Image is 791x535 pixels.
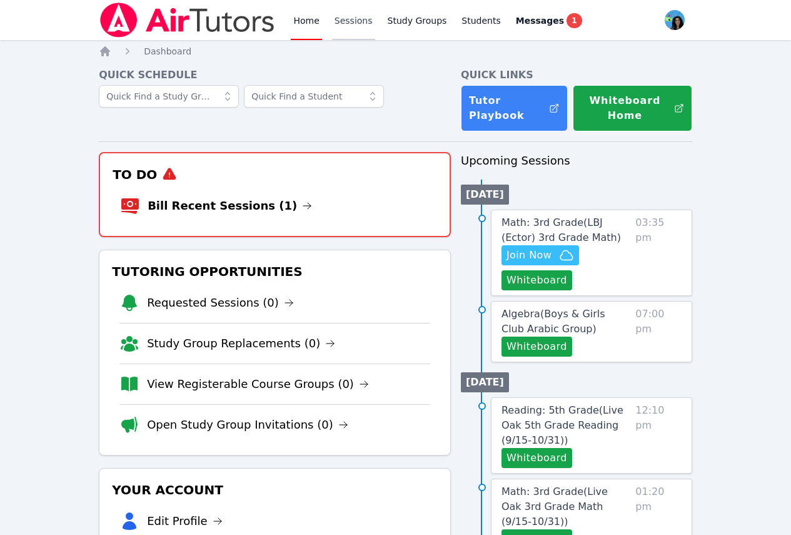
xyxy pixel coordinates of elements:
button: Whiteboard [501,270,572,290]
a: Algebra(Boys & Girls Club Arabic Group) [501,307,630,337]
a: Tutor Playbook [461,85,568,131]
span: Math: 3rd Grade ( LBJ (Ector) 3rd Grade Math ) [501,217,621,243]
a: Requested Sessions (0) [147,294,294,312]
span: 12:10 pm [635,403,682,468]
button: Whiteboard [501,448,572,468]
a: Edit Profile [147,512,223,530]
span: Join Now [506,248,552,263]
span: Algebra ( Boys & Girls Club Arabic Group ) [501,308,605,335]
h3: Your Account [109,479,440,501]
span: Messages [516,14,564,27]
a: Math: 3rd Grade(Live Oak 3rd Grade Math (9/15-10/31)) [501,484,630,529]
nav: Breadcrumb [99,45,692,58]
h4: Quick Links [461,68,692,83]
h3: Upcoming Sessions [461,152,692,170]
span: 03:35 pm [635,215,682,290]
h3: To Do [110,163,440,186]
input: Quick Find a Student [244,85,384,108]
a: Dashboard [144,45,191,58]
input: Quick Find a Study Group [99,85,239,108]
span: Math: 3rd Grade ( Live Oak 3rd Grade Math (9/15-10/31) ) [501,486,608,527]
a: View Registerable Course Groups (0) [147,375,369,393]
img: Air Tutors [99,3,276,38]
button: Join Now [501,245,579,265]
span: Dashboard [144,46,191,56]
button: Whiteboard [501,337,572,357]
li: [DATE] [461,372,509,392]
span: 07:00 pm [635,307,682,357]
a: Math: 3rd Grade(LBJ (Ector) 3rd Grade Math) [501,215,630,245]
a: Open Study Group Invitations (0) [147,416,348,434]
a: Bill Recent Sessions (1) [148,197,312,215]
button: Whiteboard Home [573,85,692,131]
h4: Quick Schedule [99,68,451,83]
span: Reading: 5th Grade ( Live Oak 5th Grade Reading (9/15-10/31) ) [501,404,623,446]
a: Study Group Replacements (0) [147,335,335,352]
span: 1 [567,13,582,28]
li: [DATE] [461,185,509,205]
a: Reading: 5th Grade(Live Oak 5th Grade Reading (9/15-10/31)) [501,403,630,448]
h3: Tutoring Opportunities [109,260,440,283]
